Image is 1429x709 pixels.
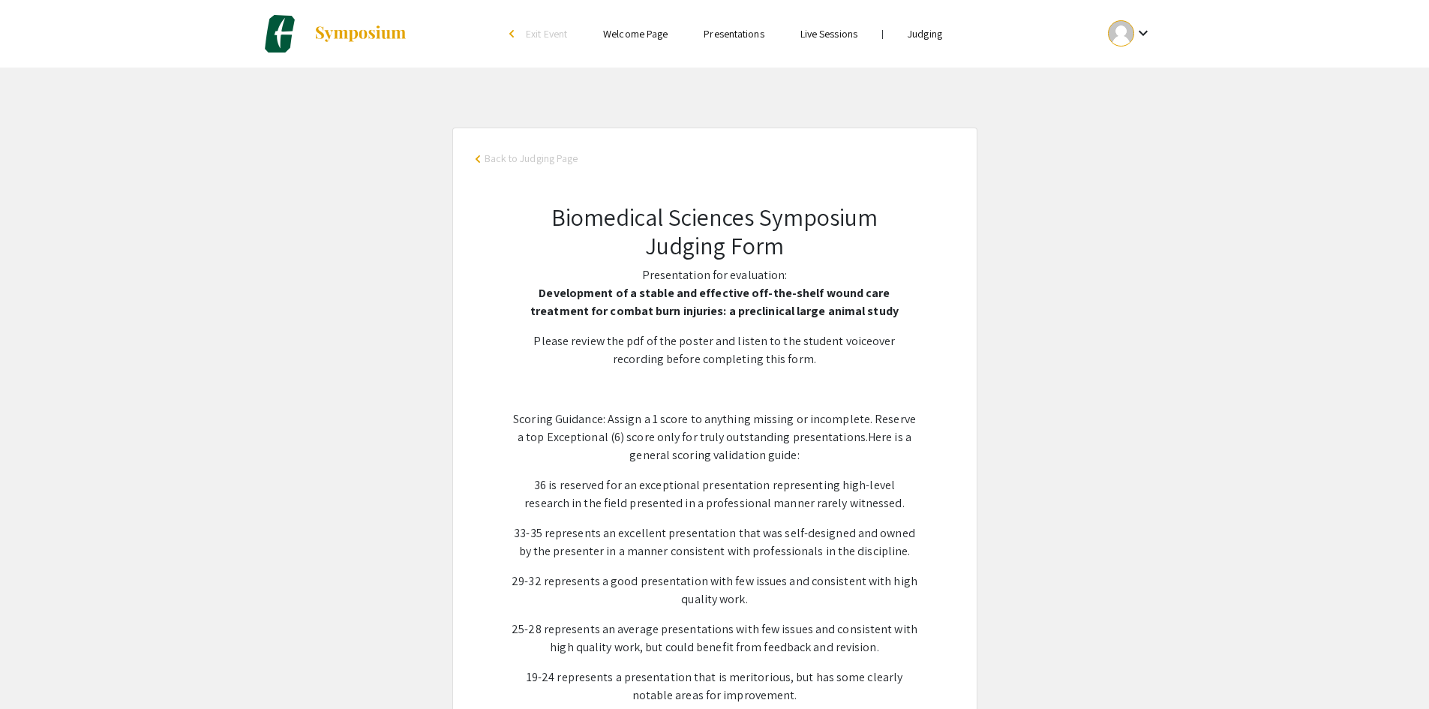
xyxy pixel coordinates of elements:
p: Here is a general scoring validation guide: [512,410,918,464]
span: arrow_back_ios [476,155,485,164]
span: Development of a stable and effective off-the-shelf wound care treatment for combat burn injuries... [530,285,899,319]
span: Scoring Guidance: Assign a 1 score to anything missing or incomplete. Reserve a top Exceptional (... [513,411,916,445]
a: arrow_back_iosBack to Judging Page [476,151,954,167]
p: 25-28 represents an average presentations with few issues and consistent with high quality work, ... [512,620,918,656]
li: | [875,27,890,41]
p: 33-35 represents an excellent presentation that was self-designed and owned by the presenter in a... [512,524,918,560]
span: Back to Judging Page [485,151,578,167]
p: Presentation for evaluation: [512,266,918,320]
a: Charlotte Biomedical Sciences Symposium 2025 [261,15,407,53]
button: Expand account dropdown [1092,17,1168,50]
iframe: Chat [11,641,64,698]
mat-icon: Expand account dropdown [1134,24,1152,42]
a: Presentations [704,27,764,41]
a: Live Sessions [800,27,857,41]
img: Symposium by ForagerOne [314,25,407,43]
img: Charlotte Biomedical Sciences Symposium 2025 [261,15,299,53]
span: Exit Event [526,27,567,41]
p: 36 is reserved for an exceptional presentation representing high-level research in the field pres... [512,476,918,512]
a: Judging [908,27,942,41]
p: 19-24 represents a presentation that is meritorious, but has some clearly notable areas for impro... [512,668,918,704]
a: Welcome Page [603,27,668,41]
div: arrow_back_ios [509,29,518,38]
h2: Biomedical Sciences Symposium Judging Form [512,203,918,260]
p: 29-32 represents a good presentation with few issues and consistent with high quality work. [512,572,918,608]
span: Please review the pdf of the poster and listen to the student voiceover recording before completi... [533,333,895,367]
